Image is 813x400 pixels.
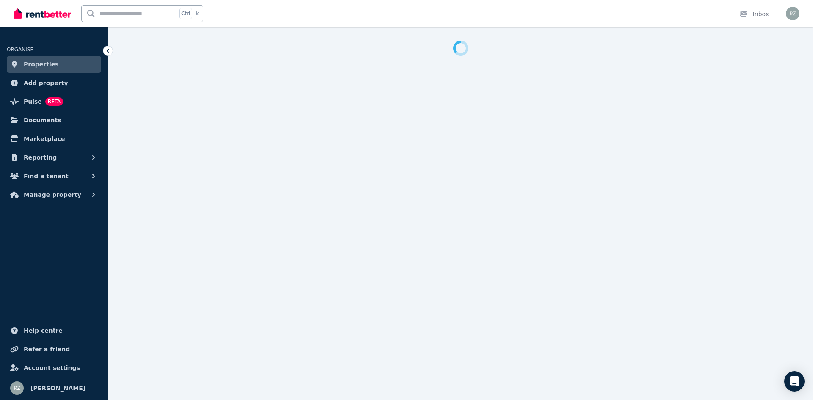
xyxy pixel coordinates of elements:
span: Pulse [24,97,42,107]
a: PulseBETA [7,93,101,110]
span: Add property [24,78,68,88]
span: Documents [24,115,61,125]
img: Richard Zeng [10,381,24,395]
span: BETA [45,97,63,106]
a: Properties [7,56,101,73]
a: Refer a friend [7,341,101,358]
a: Account settings [7,359,101,376]
button: Find a tenant [7,168,101,185]
div: Open Intercom Messenger [784,371,805,392]
span: k [196,10,199,17]
img: Richard Zeng [786,7,799,20]
a: Marketplace [7,130,101,147]
span: Reporting [24,152,57,163]
span: Refer a friend [24,344,70,354]
span: Ctrl [179,8,192,19]
span: ORGANISE [7,47,33,52]
span: Find a tenant [24,171,69,181]
span: Help centre [24,326,63,336]
img: RentBetter [14,7,71,20]
a: Add property [7,74,101,91]
a: Documents [7,112,101,129]
div: Inbox [739,10,769,18]
span: Manage property [24,190,81,200]
span: Account settings [24,363,80,373]
button: Reporting [7,149,101,166]
span: Properties [24,59,59,69]
span: [PERSON_NAME] [30,383,86,393]
button: Manage property [7,186,101,203]
span: Marketplace [24,134,65,144]
a: Help centre [7,322,101,339]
